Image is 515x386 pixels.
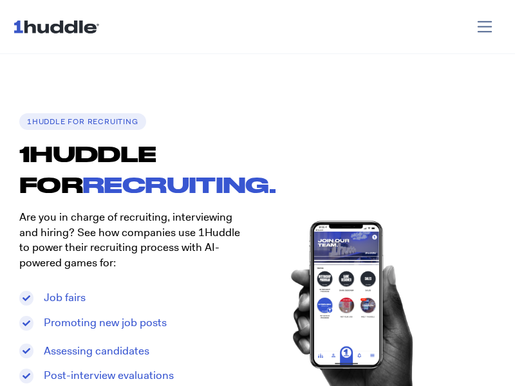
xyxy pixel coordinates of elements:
[41,315,167,331] span: Promoting new job posts
[19,113,146,130] h6: 1Huddle for RECRUITING
[41,344,149,359] span: Assessing candidates
[41,368,174,383] span: Post-interview evaluations
[19,210,245,271] p: Are you in charge of recruiting, interviewing and hiring? See how companies use 1Huddle to power ...
[19,138,257,200] h1: 1HUDDLE FOR
[467,14,503,39] button: Toggle navigation
[41,290,86,306] span: Job fairs
[82,172,276,197] span: RECRUITING.
[13,14,105,39] img: ...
